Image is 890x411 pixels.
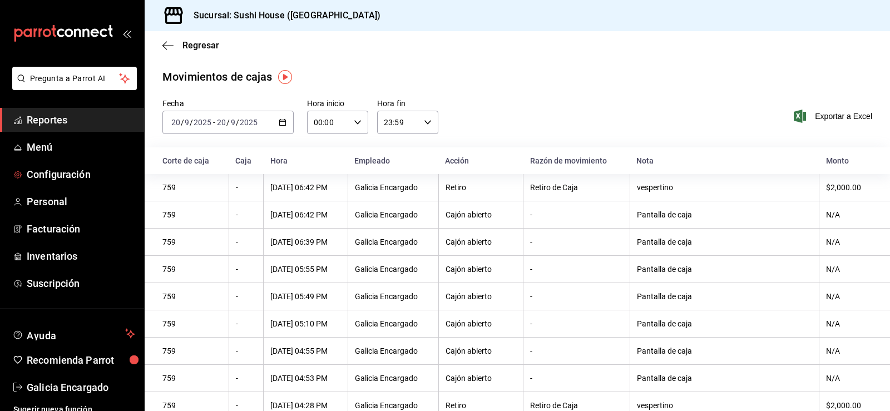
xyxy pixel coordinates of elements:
[27,380,135,395] span: Galicia Encargado
[826,401,872,410] div: $2,000.00
[270,156,341,165] div: Hora
[270,374,340,383] div: [DATE] 04:53 PM
[355,210,432,219] div: Galicia Encargado
[530,319,623,328] div: -
[162,156,222,165] div: Corte de caja
[637,183,812,192] div: vespertino
[182,40,219,51] span: Regresar
[446,292,517,301] div: Cajón abierto
[355,401,432,410] div: Galicia Encargado
[355,265,432,274] div: Galicia Encargado
[236,183,257,192] div: -
[278,70,292,84] img: Tooltip marker
[355,183,432,192] div: Galicia Encargado
[530,292,623,301] div: -
[354,156,432,165] div: Empleado
[377,100,438,107] label: Hora fin
[826,210,872,219] div: N/A
[235,156,257,165] div: Caja
[446,346,517,355] div: Cajón abierto
[236,374,257,383] div: -
[190,118,193,127] span: /
[162,40,219,51] button: Regresar
[27,221,135,236] span: Facturación
[637,319,812,328] div: Pantalla de caja
[826,319,872,328] div: N/A
[445,156,517,165] div: Acción
[307,100,368,107] label: Hora inicio
[30,73,120,85] span: Pregunta a Parrot AI
[530,401,623,410] div: Retiro de Caja
[355,346,432,355] div: Galicia Encargado
[12,67,137,90] button: Pregunta a Parrot AI
[193,118,212,127] input: ----
[637,292,812,301] div: Pantalla de caja
[530,210,623,219] div: -
[270,265,340,274] div: [DATE] 05:55 PM
[446,401,517,410] div: Retiro
[236,118,239,127] span: /
[530,265,623,274] div: -
[826,183,872,192] div: $2,000.00
[162,292,222,301] div: 759
[162,210,222,219] div: 759
[446,374,517,383] div: Cajón abierto
[270,183,340,192] div: [DATE] 06:42 PM
[162,374,222,383] div: 759
[27,276,135,291] span: Suscripción
[270,346,340,355] div: [DATE] 04:55 PM
[636,156,812,165] div: Nota
[530,183,623,192] div: Retiro de Caja
[162,319,222,328] div: 759
[270,292,340,301] div: [DATE] 05:49 PM
[184,118,190,127] input: --
[826,237,872,246] div: N/A
[637,346,812,355] div: Pantalla de caja
[826,156,872,165] div: Monto
[122,29,131,38] button: open_drawer_menu
[637,237,812,246] div: Pantalla de caja
[446,319,517,328] div: Cajón abierto
[270,401,340,410] div: [DATE] 04:28 PM
[213,118,215,127] span: -
[826,292,872,301] div: N/A
[270,319,340,328] div: [DATE] 05:10 PM
[27,194,135,209] span: Personal
[27,112,135,127] span: Reportes
[530,156,624,165] div: Razón de movimiento
[27,353,135,368] span: Recomienda Parrot
[236,346,257,355] div: -
[236,210,257,219] div: -
[446,265,517,274] div: Cajón abierto
[226,118,230,127] span: /
[236,319,257,328] div: -
[8,81,137,92] a: Pregunta a Parrot AI
[27,140,135,155] span: Menú
[796,110,872,123] button: Exportar a Excel
[236,237,257,246] div: -
[446,183,517,192] div: Retiro
[637,265,812,274] div: Pantalla de caja
[162,183,222,192] div: 759
[355,292,432,301] div: Galicia Encargado
[270,210,340,219] div: [DATE] 06:42 PM
[236,292,257,301] div: -
[236,401,257,410] div: -
[230,118,236,127] input: --
[162,68,273,85] div: Movimientos de cajas
[355,374,432,383] div: Galicia Encargado
[27,249,135,264] span: Inventarios
[236,265,257,274] div: -
[185,9,380,22] h3: Sucursal: Sushi House ([GEOGRAPHIC_DATA])
[530,346,623,355] div: -
[826,265,872,274] div: N/A
[530,374,623,383] div: -
[181,118,184,127] span: /
[171,118,181,127] input: --
[162,346,222,355] div: 759
[239,118,258,127] input: ----
[637,374,812,383] div: Pantalla de caja
[27,167,135,182] span: Configuración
